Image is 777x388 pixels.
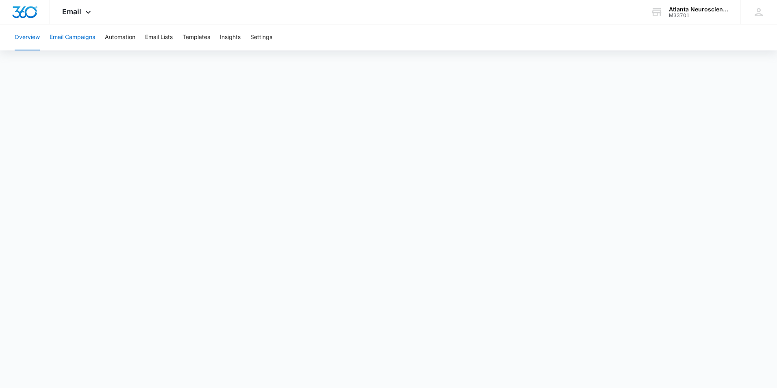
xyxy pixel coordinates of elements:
[15,24,40,50] button: Overview
[182,24,210,50] button: Templates
[145,24,173,50] button: Email Lists
[250,24,272,50] button: Settings
[50,24,95,50] button: Email Campaigns
[220,24,241,50] button: Insights
[669,13,728,18] div: account id
[105,24,135,50] button: Automation
[669,6,728,13] div: account name
[62,7,81,16] span: Email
